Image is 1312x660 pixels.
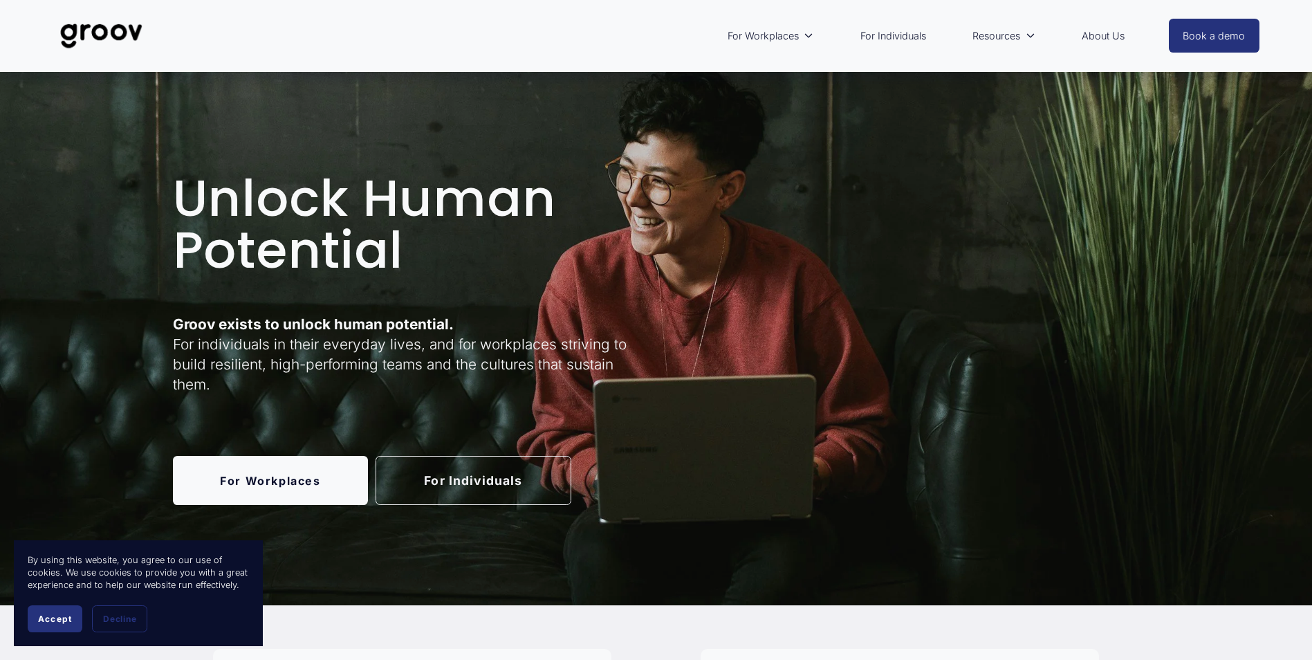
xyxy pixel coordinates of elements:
[728,27,799,45] span: For Workplaces
[173,172,652,277] h1: Unlock Human Potential
[53,13,150,59] img: Groov | Unlock Human Potential at Work and in Life
[173,314,652,395] p: For individuals in their everyday lives, and for workplaces striving to build resilient, high-per...
[14,540,263,646] section: Cookie banner
[173,315,454,333] strong: Groov exists to unlock human potential.
[173,456,369,505] a: For Workplaces
[28,605,82,632] button: Accept
[965,20,1042,52] a: folder dropdown
[853,20,933,52] a: For Individuals
[1169,19,1260,53] a: Book a demo
[103,614,136,624] span: Decline
[38,614,72,624] span: Accept
[972,27,1020,45] span: Resources
[721,20,821,52] a: folder dropdown
[376,456,571,505] a: For Individuals
[92,605,147,632] button: Decline
[28,554,249,592] p: By using this website, you agree to our use of cookies. We use cookies to provide you with a grea...
[1075,20,1131,52] a: About Us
